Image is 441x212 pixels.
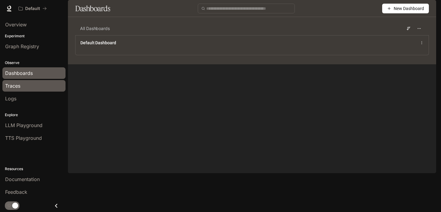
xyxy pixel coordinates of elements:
[25,6,40,11] p: Default
[382,4,429,13] button: New Dashboard
[16,2,49,15] button: All workspaces
[80,25,110,32] span: All Dashboards
[75,2,110,15] h1: Dashboards
[394,5,424,12] span: New Dashboard
[80,40,116,46] a: Default Dashboard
